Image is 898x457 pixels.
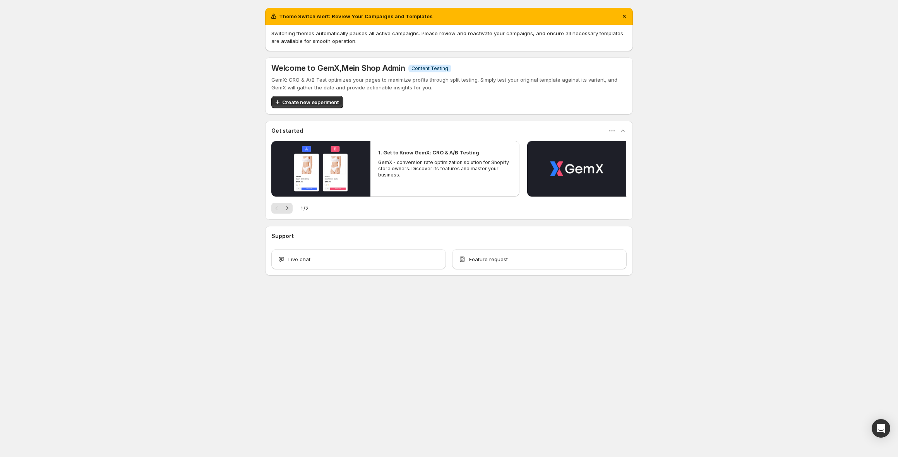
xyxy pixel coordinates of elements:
[271,127,303,135] h3: Get started
[411,65,448,72] span: Content Testing
[271,63,405,73] h5: Welcome to GemX
[271,232,294,240] h3: Support
[619,11,630,22] button: Dismiss notification
[300,204,308,212] span: 1 / 2
[378,149,479,156] h2: 1. Get to Know GemX: CRO & A/B Testing
[527,141,626,197] button: Play video
[271,30,623,44] span: Switching themes automatically pauses all active campaigns. Please review and reactivate your cam...
[271,203,293,214] nav: Pagination
[279,12,433,20] h2: Theme Switch Alert: Review Your Campaigns and Templates
[271,76,627,91] p: GemX: CRO & A/B Test optimizes your pages to maximize profits through split testing. Simply test ...
[378,159,511,178] p: GemX - conversion rate optimization solution for Shopify store owners. Discover its features and ...
[282,98,339,106] span: Create new experiment
[872,419,890,438] div: Open Intercom Messenger
[288,255,310,263] span: Live chat
[282,203,293,214] button: Next
[271,96,343,108] button: Create new experiment
[339,63,405,73] span: , Mein Shop Admin
[469,255,508,263] span: Feature request
[271,141,370,197] button: Play video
